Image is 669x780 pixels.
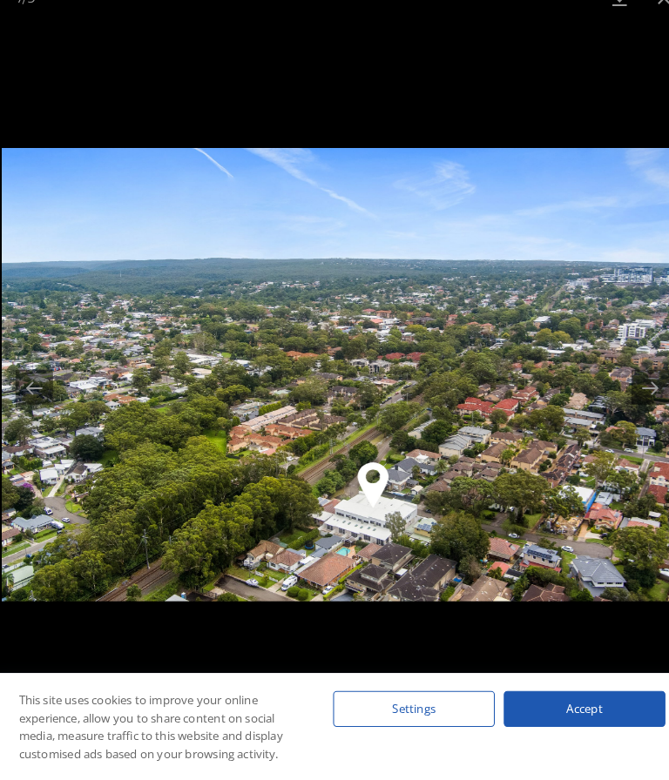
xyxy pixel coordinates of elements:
div: Settings [326,693,483,728]
img: Property Gallery [4,166,665,606]
div: This site uses cookies to improve your online experience, allow you to share content on social me... [21,693,291,763]
button: Next slide [615,381,652,415]
button: Previous slide [17,381,54,415]
span: 9 [29,12,37,29]
div: Accept [491,693,648,728]
span: 7 [17,12,24,29]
